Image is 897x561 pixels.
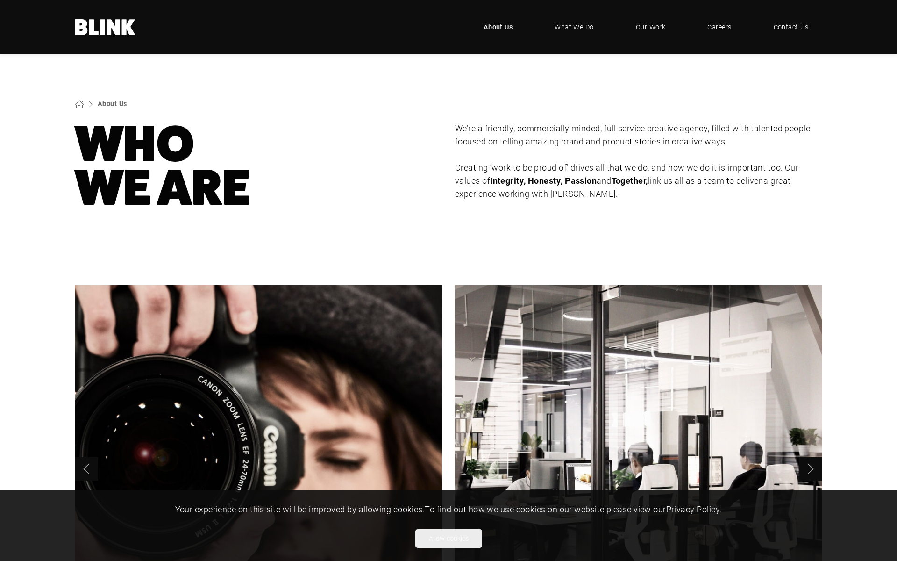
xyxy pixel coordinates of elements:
strong: Integrity, Honesty, Passion [490,175,597,186]
a: Our Work [622,13,680,41]
span: Our Work [636,22,666,32]
span: About Us [484,22,513,32]
a: Careers [693,13,745,41]
a: Next slide [799,457,822,481]
span: What We Do [555,22,594,32]
a: What We Do [541,13,608,41]
a: Home [75,19,135,35]
img: Hello, We are Blink [75,19,135,35]
span: Contact Us [774,22,809,32]
a: Privacy Policy [666,503,720,515]
a: Contact Us [760,13,823,41]
p: Creating ‘work to be proud of’ drives all that we do, and how we do it is important too. Our valu... [455,161,822,201]
strong: Together, [612,175,648,186]
a: About Us [470,13,527,41]
span: Your experience on this site will be improved by allowing cookies. To find out how we use cookies... [175,503,722,515]
a: Previous slide [75,457,98,481]
a: About Us [98,99,127,108]
p: We’re a friendly, commercially minded, full service creative agency, filled with talented people ... [455,122,822,148]
button: Allow cookies [415,529,482,548]
h1: Who We Are [75,122,442,210]
span: Careers [707,22,731,32]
